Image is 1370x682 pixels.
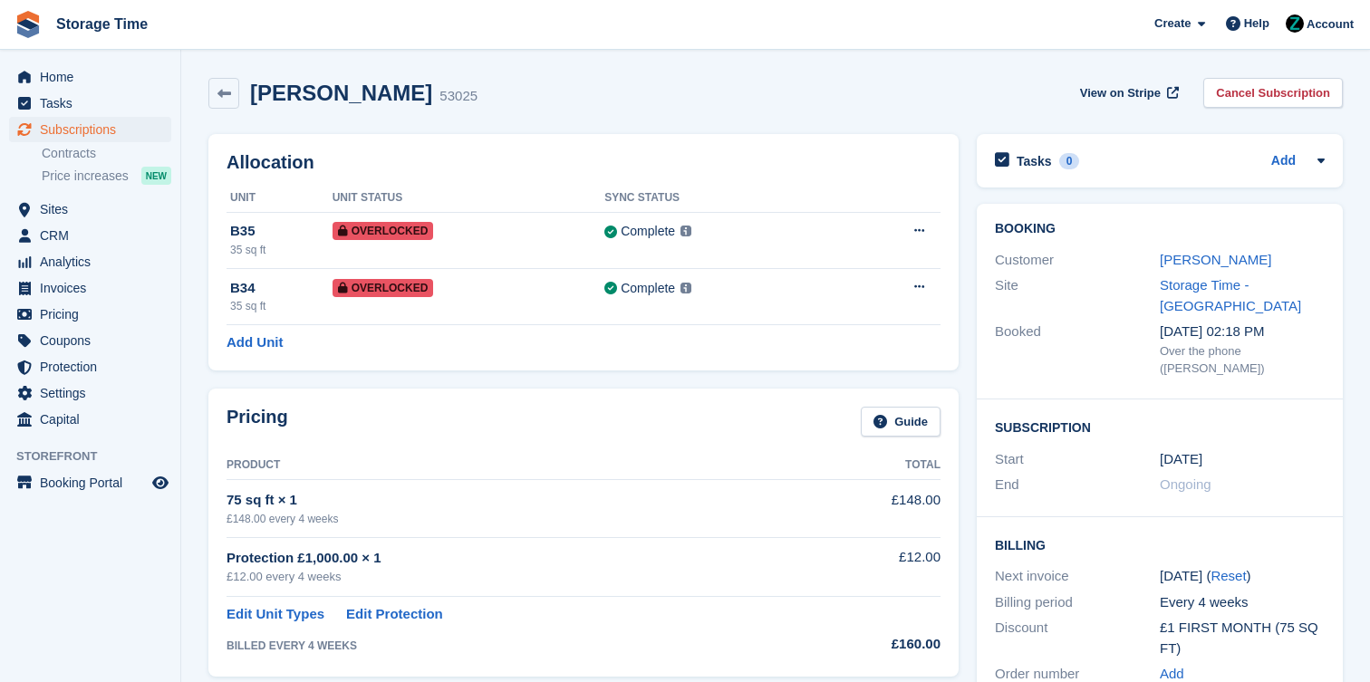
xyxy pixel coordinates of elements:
[227,407,288,437] h2: Pricing
[9,275,171,301] a: menu
[808,537,941,596] td: £12.00
[1160,449,1202,470] time: 2024-09-11 00:00:00 UTC
[1271,151,1296,172] a: Add
[40,197,149,222] span: Sites
[227,638,808,654] div: BILLED EVERY 4 WEEKS
[808,451,941,480] th: Total
[995,418,1325,436] h2: Subscription
[227,451,808,480] th: Product
[9,470,171,495] a: menu
[227,152,941,173] h2: Allocation
[9,117,171,142] a: menu
[346,604,443,625] a: Edit Protection
[141,167,171,185] div: NEW
[9,328,171,353] a: menu
[1160,618,1325,658] div: £1 FIRST MONTH (75 SQ FT)
[1073,78,1182,108] a: View on Stripe
[16,447,180,466] span: Storefront
[1160,322,1325,342] div: [DATE] 02:18 PM
[621,279,675,298] div: Complete
[995,618,1160,658] div: Discount
[14,11,42,38] img: stora-icon-8386f47178a22dfd0bd8f6a31ec36ba5ce8667c1dd55bd0f319d3a0aa187defe.svg
[150,472,171,494] a: Preview store
[9,197,171,222] a: menu
[1017,153,1052,169] h2: Tasks
[1080,84,1161,102] span: View on Stripe
[9,354,171,379] a: menu
[808,634,941,655] div: £160.00
[40,470,149,495] span: Booking Portal
[40,91,149,116] span: Tasks
[49,9,155,39] a: Storage Time
[227,332,283,353] a: Add Unit
[250,81,432,105] h2: [PERSON_NAME]
[40,223,149,248] span: CRM
[40,302,149,327] span: Pricing
[333,184,605,213] th: Unit Status
[604,184,838,213] th: Sync Status
[42,168,129,185] span: Price increases
[808,480,941,537] td: £148.00
[9,64,171,90] a: menu
[42,145,171,162] a: Contracts
[1160,566,1325,587] div: [DATE] ( )
[9,302,171,327] a: menu
[40,249,149,274] span: Analytics
[227,568,808,586] div: £12.00 every 4 weeks
[40,328,149,353] span: Coupons
[9,249,171,274] a: menu
[42,166,171,186] a: Price increases NEW
[861,407,941,437] a: Guide
[1059,153,1080,169] div: 0
[40,117,149,142] span: Subscriptions
[1160,277,1301,313] a: Storage Time - [GEOGRAPHIC_DATA]
[9,223,171,248] a: menu
[1307,15,1354,34] span: Account
[995,475,1160,495] div: End
[230,221,333,242] div: B35
[333,279,434,297] span: Overlocked
[40,407,149,432] span: Capital
[1286,14,1304,33] img: Zain Sarwar
[995,275,1160,316] div: Site
[333,222,434,240] span: Overlocked
[1203,78,1343,108] a: Cancel Subscription
[1160,476,1211,492] span: Ongoing
[227,511,808,527] div: £148.00 every 4 weeks
[439,86,478,107] div: 53025
[1244,14,1269,33] span: Help
[230,298,333,314] div: 35 sq ft
[995,592,1160,613] div: Billing period
[227,490,808,511] div: 75 sq ft × 1
[995,449,1160,470] div: Start
[40,380,149,406] span: Settings
[40,275,149,301] span: Invoices
[995,566,1160,587] div: Next invoice
[995,535,1325,553] h2: Billing
[230,242,333,258] div: 35 sq ft
[227,548,808,569] div: Protection £1,000.00 × 1
[9,407,171,432] a: menu
[40,64,149,90] span: Home
[1154,14,1191,33] span: Create
[227,184,333,213] th: Unit
[621,222,675,241] div: Complete
[995,250,1160,271] div: Customer
[230,278,333,299] div: B34
[227,604,324,625] a: Edit Unit Types
[1211,568,1246,583] a: Reset
[1160,342,1325,378] div: Over the phone ([PERSON_NAME])
[1160,252,1271,267] a: [PERSON_NAME]
[9,91,171,116] a: menu
[9,380,171,406] a: menu
[995,322,1160,378] div: Booked
[680,226,691,236] img: icon-info-grey-7440780725fd019a000dd9b08b2336e03edf1995a4989e88bcd33f0948082b44.svg
[1160,592,1325,613] div: Every 4 weeks
[680,283,691,293] img: icon-info-grey-7440780725fd019a000dd9b08b2336e03edf1995a4989e88bcd33f0948082b44.svg
[995,222,1325,236] h2: Booking
[40,354,149,379] span: Protection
